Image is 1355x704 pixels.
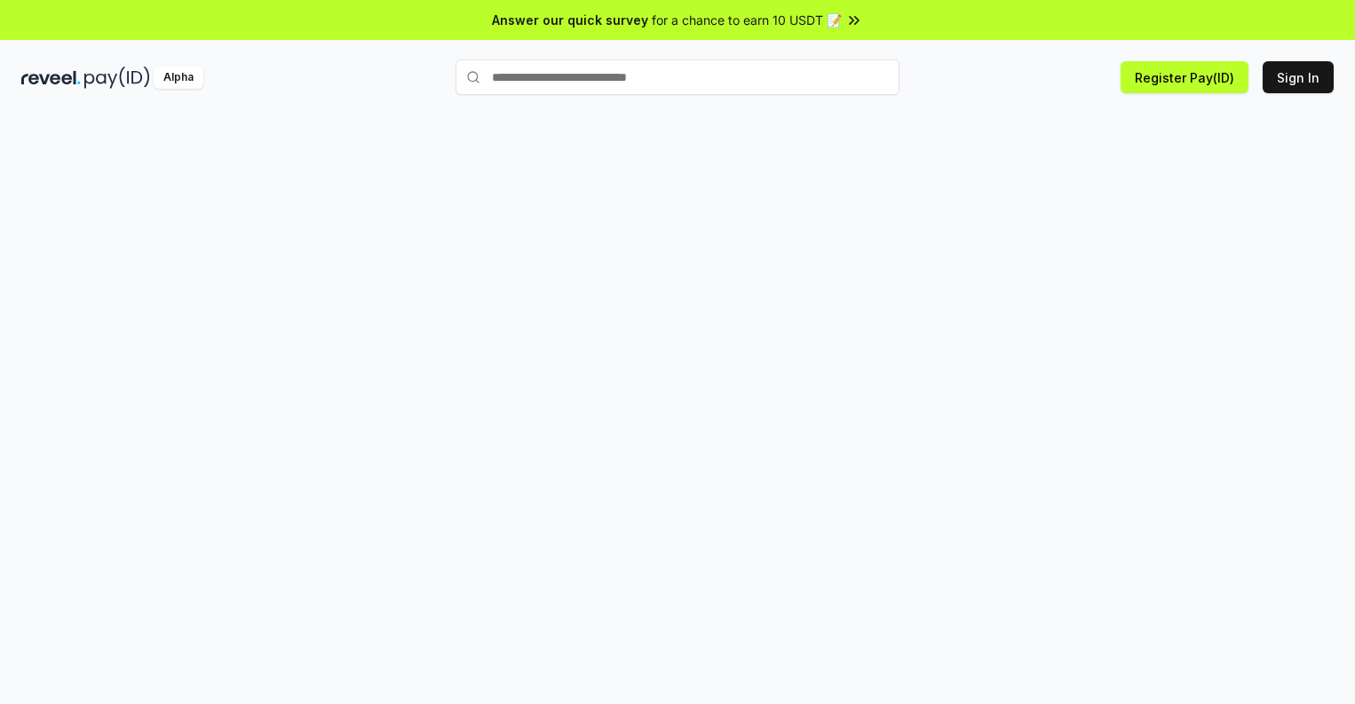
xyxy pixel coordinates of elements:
[84,67,150,89] img: pay_id
[652,11,842,29] span: for a chance to earn 10 USDT 📝
[1263,61,1334,93] button: Sign In
[492,11,648,29] span: Answer our quick survey
[21,67,81,89] img: reveel_dark
[154,67,203,89] div: Alpha
[1121,61,1248,93] button: Register Pay(ID)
